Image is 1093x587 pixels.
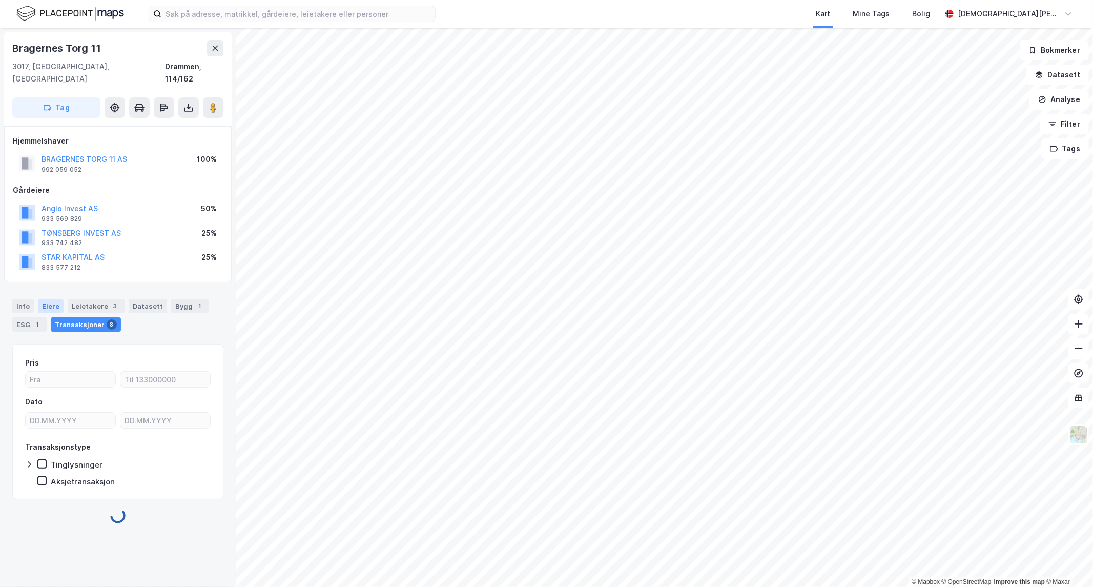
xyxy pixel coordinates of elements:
div: 992 059 052 [42,166,81,174]
a: Mapbox [912,578,940,585]
input: Til 133000000 [120,372,210,387]
div: ESG [12,317,47,332]
button: Datasett [1026,65,1089,85]
input: DD.MM.YYYY [26,413,115,428]
div: 3017, [GEOGRAPHIC_DATA], [GEOGRAPHIC_DATA] [12,60,165,85]
div: 25% [201,251,217,264]
div: 8 [107,319,117,330]
div: Pris [25,357,39,369]
div: 1 [195,301,205,311]
input: Søk på adresse, matrikkel, gårdeiere, leietakere eller personer [161,6,435,22]
div: 50% [201,203,217,215]
iframe: Chat Widget [1042,538,1093,587]
div: Bragernes Torg 11 [12,40,103,56]
button: Filter [1040,114,1089,134]
div: Mine Tags [853,8,890,20]
div: Datasett [129,299,167,313]
div: Transaksjonstype [25,441,91,453]
div: 933 569 829 [42,215,82,223]
input: Fra [26,372,115,387]
div: Drammen, 114/162 [165,60,223,85]
div: Info [12,299,34,313]
div: Eiere [38,299,64,313]
div: Kart [816,8,830,20]
div: Leietakere [68,299,125,313]
div: Transaksjoner [51,317,121,332]
div: 3 [110,301,120,311]
div: Bolig [912,8,930,20]
div: 833 577 212 [42,264,80,272]
img: Z [1069,425,1088,444]
div: [DEMOGRAPHIC_DATA][PERSON_NAME] [958,8,1060,20]
div: 25% [201,227,217,239]
div: Dato [25,396,43,408]
div: Gårdeiere [13,184,223,196]
div: Bygg [171,299,209,313]
div: Tinglysninger [51,460,102,470]
img: logo.f888ab2527a4732fd821a326f86c7f29.svg [16,5,124,23]
button: Tag [12,97,100,118]
div: Aksjetransaksjon [51,477,115,487]
div: 933 742 482 [42,239,82,247]
button: Bokmerker [1020,40,1089,60]
button: Analyse [1029,89,1089,110]
button: Tags [1041,138,1089,159]
input: DD.MM.YYYY [120,413,210,428]
div: 1 [32,319,43,330]
a: OpenStreetMap [942,578,992,585]
img: spinner.a6d8c91a73a9ac5275cf975e30b51cfb.svg [110,508,126,524]
div: 100% [197,153,217,166]
a: Improve this map [994,578,1045,585]
div: Hjemmelshaver [13,135,223,147]
div: Kontrollprogram for chat [1042,538,1093,587]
